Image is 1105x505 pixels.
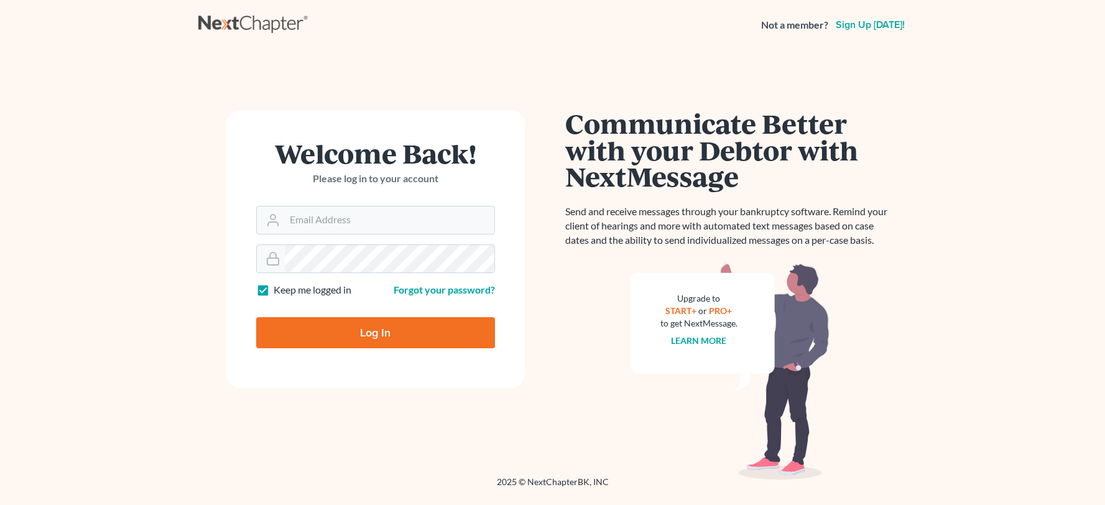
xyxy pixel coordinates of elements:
[256,172,495,186] p: Please log in to your account
[256,317,495,348] input: Log In
[660,292,737,305] div: Upgrade to
[631,262,830,480] img: nextmessage_bg-59042aed3d76b12b5cd301f8e5b87938c9018125f34e5fa2b7a6b67550977c72.svg
[394,284,495,295] a: Forgot your password?
[709,305,732,316] a: PRO+
[565,205,895,248] p: Send and receive messages through your bankruptcy software. Remind your client of hearings and mo...
[665,305,696,316] a: START+
[660,317,737,330] div: to get NextMessage.
[671,335,726,346] a: Learn more
[198,476,907,498] div: 2025 © NextChapterBK, INC
[274,283,351,297] label: Keep me logged in
[698,305,707,316] span: or
[833,20,907,30] a: Sign up [DATE]!
[256,140,495,167] h1: Welcome Back!
[285,206,494,234] input: Email Address
[761,18,828,32] strong: Not a member?
[565,110,895,190] h1: Communicate Better with your Debtor with NextMessage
